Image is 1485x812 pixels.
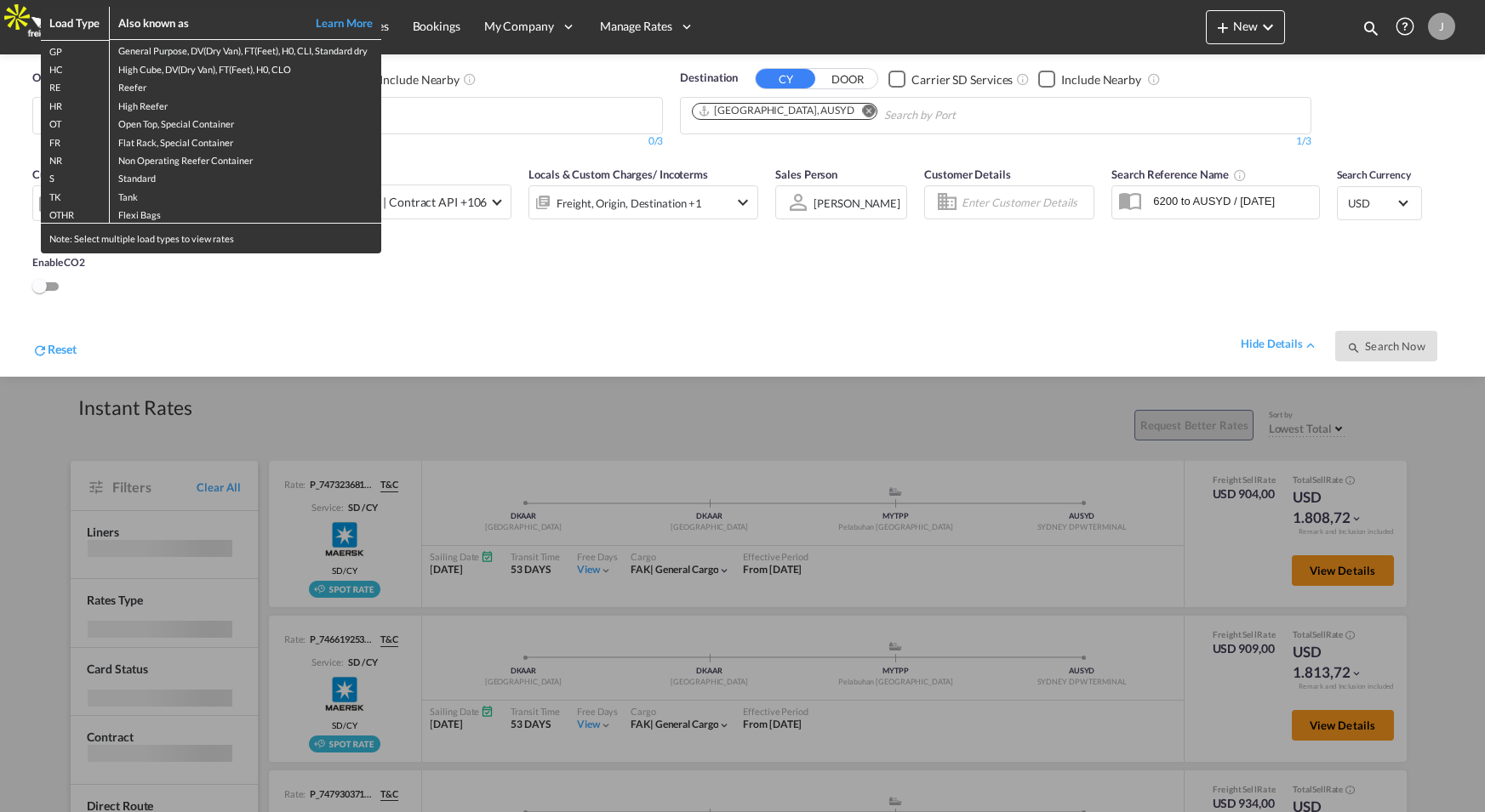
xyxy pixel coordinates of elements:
[41,77,109,94] td: RE
[109,132,381,150] td: Flat Rack, Special Container
[109,59,381,77] td: High Cube, DV(Dry Van), FT(Feet), H0, CLO
[41,95,109,113] td: HR
[109,168,381,185] td: Standard
[41,168,109,185] td: S
[109,40,381,59] td: General Purpose, DV(Dry Van), FT(Feet), H0, CLI, Standard dry
[109,77,381,94] td: Reefer
[41,186,109,204] td: TK
[41,59,109,77] td: HC
[41,113,109,131] td: OT
[109,150,381,168] td: Non Operating Reefer Container
[41,150,109,168] td: NR
[109,186,381,204] td: Tank
[41,40,109,59] td: GP
[41,132,109,150] td: FR
[109,95,381,113] td: High Reefer
[109,113,381,131] td: Open Top, Special Container
[41,224,381,253] div: Note: Select multiple load types to view rates
[109,204,381,223] td: Flexi Bags
[41,204,109,223] td: OTHR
